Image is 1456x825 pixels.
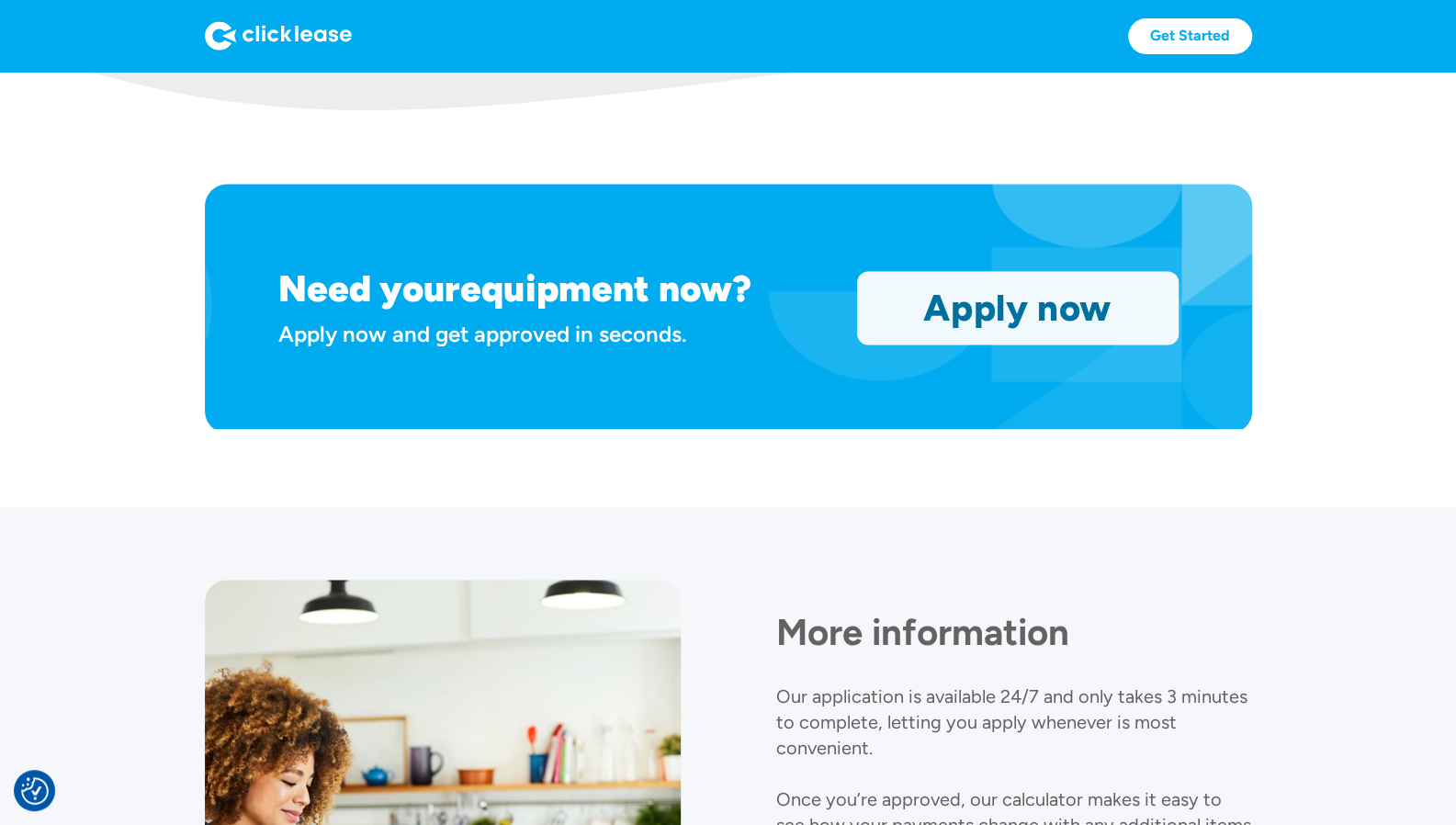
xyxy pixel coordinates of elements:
[1128,18,1252,54] a: Get Started
[278,266,460,311] h1: Need your
[21,777,49,805] button: Consent Preferences
[21,777,49,805] img: Revisit consent button
[278,318,835,350] div: Apply now and get approved in seconds.
[858,272,1178,344] a: Apply now
[205,21,352,51] img: Logo
[776,609,1252,653] h1: More information
[460,266,751,311] h1: equipment now?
